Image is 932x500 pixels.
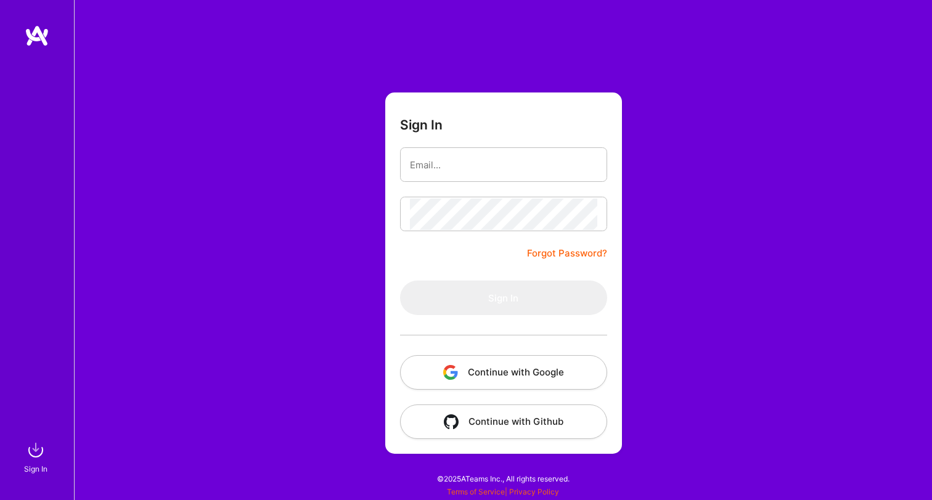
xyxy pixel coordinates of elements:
[26,438,48,475] a: sign inSign In
[527,246,607,261] a: Forgot Password?
[447,487,505,496] a: Terms of Service
[509,487,559,496] a: Privacy Policy
[400,404,607,439] button: Continue with Github
[400,281,607,315] button: Sign In
[74,463,932,494] div: © 2025 ATeams Inc., All rights reserved.
[400,355,607,390] button: Continue with Google
[23,438,48,462] img: sign in
[24,462,47,475] div: Sign In
[410,149,597,181] input: Email...
[443,365,458,380] img: icon
[444,414,459,429] img: icon
[400,117,443,133] h3: Sign In
[25,25,49,47] img: logo
[447,487,559,496] span: |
